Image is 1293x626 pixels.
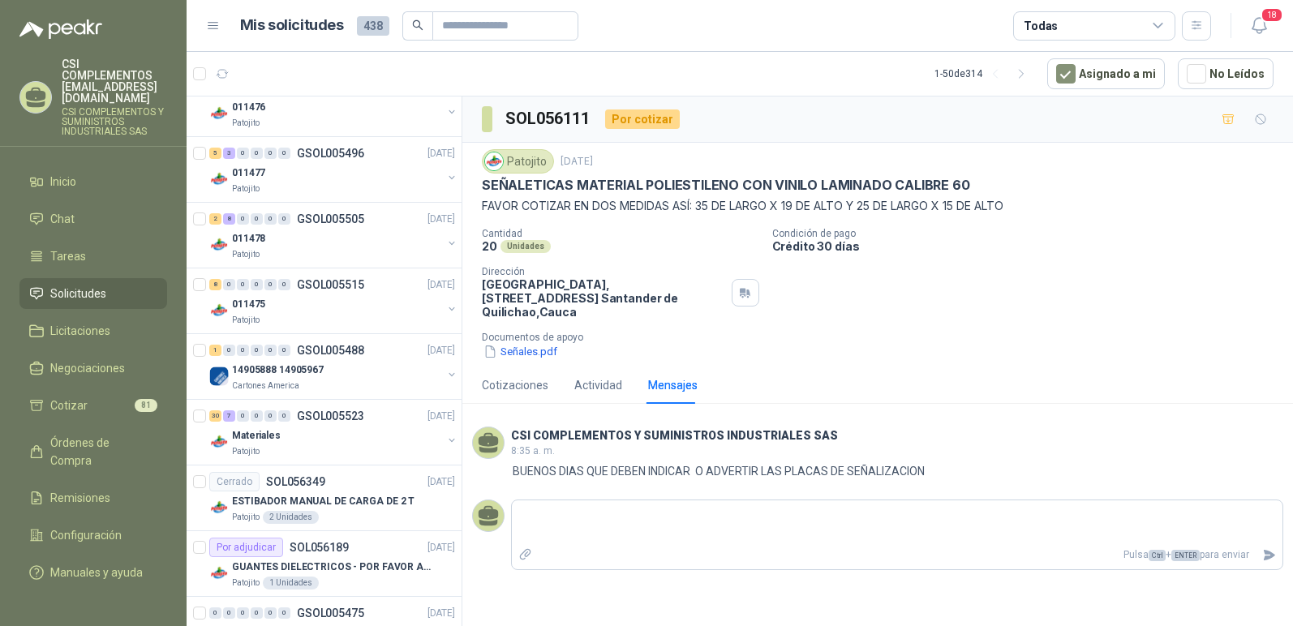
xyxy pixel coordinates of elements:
[209,235,229,255] img: Company Logo
[209,78,458,130] a: 0 0 0 0 0 0 GSOL005517[DATE] Company Logo011476Patojito
[264,607,277,619] div: 0
[209,498,229,517] img: Company Logo
[223,148,235,159] div: 3
[482,177,969,194] p: SEÑALETICAS MATERIAL POLIESTILENO CON VINILO LAMINADO CALIBRE 60
[209,169,229,189] img: Company Logo
[539,541,1256,569] p: Pulsa + para enviar
[482,239,497,253] p: 20
[232,248,260,261] p: Patojito
[427,606,455,621] p: [DATE]
[232,117,260,130] p: Patojito
[50,359,125,377] span: Negociaciones
[264,213,277,225] div: 0
[50,285,106,302] span: Solicitudes
[482,266,725,277] p: Dirección
[209,148,221,159] div: 5
[50,397,88,414] span: Cotizar
[19,19,102,39] img: Logo peakr
[251,279,263,290] div: 0
[232,445,260,458] p: Patojito
[240,14,344,37] h1: Mis solicitudes
[232,494,415,509] p: ESTIBADOR MANUAL DE CARGA DE 2 T
[427,146,455,161] p: [DATE]
[482,343,559,360] button: Señales.pdf
[297,345,364,356] p: GSOL005488
[232,100,265,115] p: 011476
[237,410,249,422] div: 0
[232,182,260,195] p: Patojito
[278,345,290,356] div: 0
[19,482,167,513] a: Remisiones
[209,564,229,583] img: Company Logo
[278,607,290,619] div: 0
[19,427,167,476] a: Órdenes de Compra
[232,231,265,247] p: 011478
[482,376,548,394] div: Cotizaciones
[264,148,277,159] div: 0
[427,212,455,227] p: [DATE]
[50,564,143,581] span: Manuales y ayuda
[1024,17,1058,35] div: Todas
[50,322,110,340] span: Licitaciones
[264,279,277,290] div: 0
[209,209,458,261] a: 2 8 0 0 0 0 GSOL005505[DATE] Company Logo011478Patojito
[50,210,75,228] span: Chat
[187,531,462,597] a: Por adjudicarSOL056189[DATE] Company LogoGUANTES DIELECTRICOS - POR FAVOR ADJUNTAR SU FICHA TECNI...
[232,560,434,575] p: GUANTES DIELECTRICOS - POR FAVOR ADJUNTAR SU FICHA TECNICA
[278,213,290,225] div: 0
[427,343,455,358] p: [DATE]
[223,345,235,356] div: 0
[209,472,260,491] div: Cerrado
[209,410,221,422] div: 30
[237,148,249,159] div: 0
[19,278,167,309] a: Solicitudes
[427,277,455,293] p: [DATE]
[209,104,229,123] img: Company Logo
[237,213,249,225] div: 0
[427,540,455,555] p: [DATE]
[209,279,221,290] div: 8
[209,345,221,356] div: 1
[209,607,221,619] div: 0
[209,406,458,458] a: 30 7 0 0 0 0 GSOL005523[DATE] Company LogoMaterialesPatojito
[223,213,235,225] div: 8
[251,148,263,159] div: 0
[605,109,680,129] div: Por cotizar
[482,228,759,239] p: Cantidad
[297,410,364,422] p: GSOL005523
[264,410,277,422] div: 0
[482,149,554,174] div: Patojito
[209,538,283,557] div: Por adjudicar
[209,432,229,452] img: Company Logo
[505,106,592,131] h3: SOL056111
[62,58,167,104] p: CSI COMPLEMENTOS [EMAIL_ADDRESS][DOMAIN_NAME]
[251,607,263,619] div: 0
[500,240,551,253] div: Unidades
[482,277,725,319] p: [GEOGRAPHIC_DATA], [STREET_ADDRESS] Santander de Quilichao , Cauca
[237,607,249,619] div: 0
[209,144,458,195] a: 5 3 0 0 0 0 GSOL005496[DATE] Company Logo011477Patojito
[561,154,593,169] p: [DATE]
[232,314,260,327] p: Patojito
[209,213,221,225] div: 2
[511,445,555,457] span: 8:35 a. m.
[19,390,167,421] a: Cotizar81
[648,376,698,394] div: Mensajes
[62,107,167,136] p: CSI COMPLEMENTOS Y SUMINISTROS INDUSTRIALES SAS
[187,465,462,531] a: CerradoSOL056349[DATE] Company LogoESTIBADOR MANUAL DE CARGA DE 2 TPatojito2 Unidades
[290,542,349,553] p: SOL056189
[19,241,167,272] a: Tareas
[251,410,263,422] div: 0
[50,489,110,507] span: Remisiones
[232,297,265,312] p: 011475
[513,462,925,480] p: BUENOS DIAS QUE DEBEN INDICAR O ADVERTIR LAS PLACAS DE SEÑALIZACION
[297,279,364,290] p: GSOL005515
[263,511,319,524] div: 2 Unidades
[512,541,539,569] label: Adjuntar archivos
[1178,58,1274,89] button: No Leídos
[482,197,1274,215] p: FAVOR COTIZAR EN DOS MEDIDAS ASÍ: 35 DE LARGO X 19 DE ALTO Y 25 DE LARGO X 15 DE ALTO
[232,577,260,590] p: Patojito
[209,301,229,320] img: Company Logo
[237,345,249,356] div: 0
[485,152,503,170] img: Company Logo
